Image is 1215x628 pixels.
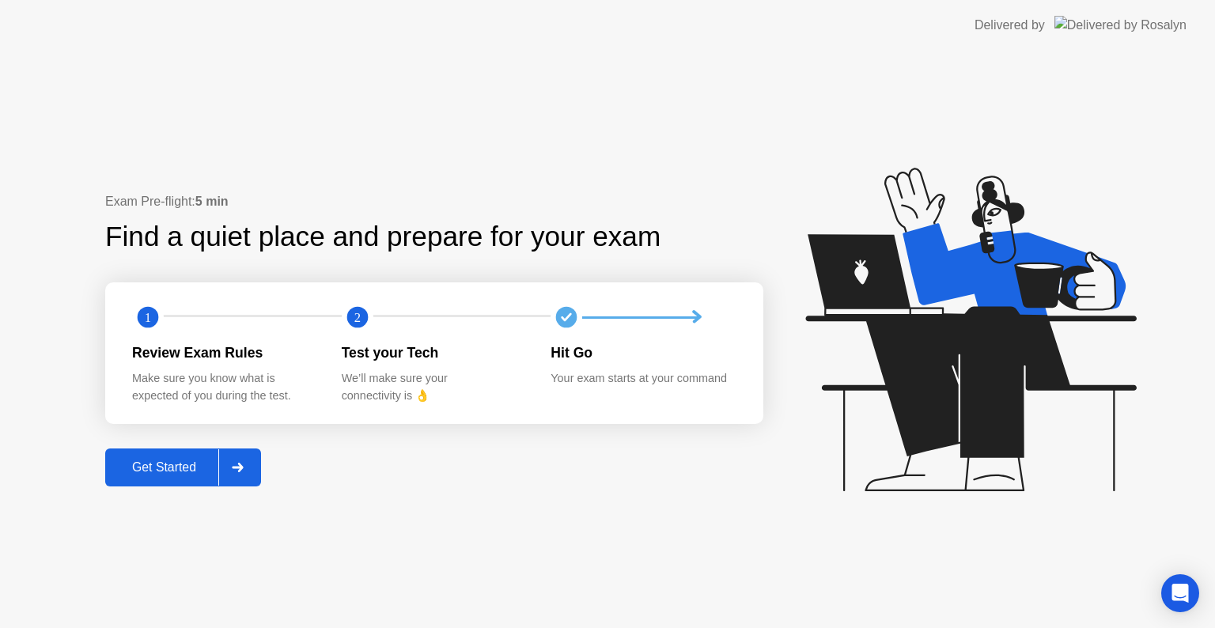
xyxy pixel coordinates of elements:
[132,370,316,404] div: Make sure you know what is expected of you during the test.
[105,192,763,211] div: Exam Pre-flight:
[110,460,218,475] div: Get Started
[1054,16,1187,34] img: Delivered by Rosalyn
[105,448,261,486] button: Get Started
[551,370,735,388] div: Your exam starts at your command
[342,370,526,404] div: We’ll make sure your connectivity is 👌
[1161,574,1199,612] div: Open Intercom Messenger
[551,342,735,363] div: Hit Go
[105,216,663,258] div: Find a quiet place and prepare for your exam
[975,16,1045,35] div: Delivered by
[132,342,316,363] div: Review Exam Rules
[342,342,526,363] div: Test your Tech
[195,195,229,208] b: 5 min
[145,310,151,325] text: 1
[354,310,361,325] text: 2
